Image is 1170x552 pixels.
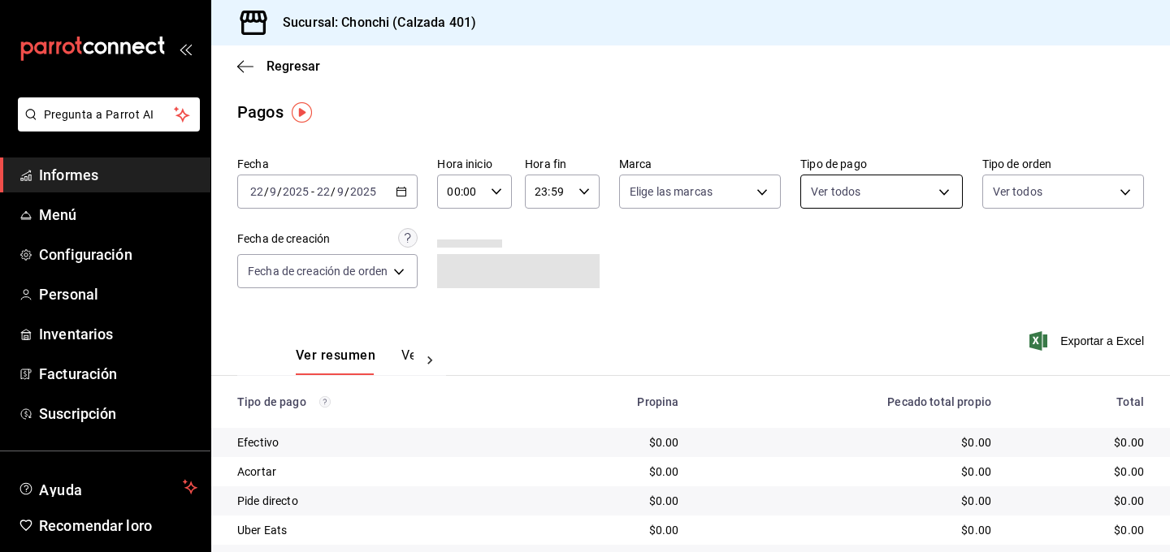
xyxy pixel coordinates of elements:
[11,118,200,135] a: Pregunta a Parrot AI
[630,185,713,198] font: Elige las marcas
[336,185,344,198] input: --
[292,102,312,123] img: Marcador de información sobre herramientas
[619,157,652,170] font: Marca
[331,185,336,198] font: /
[237,465,276,478] font: Acortar
[649,524,679,537] font: $0.00
[269,185,277,198] input: --
[961,465,991,478] font: $0.00
[1114,436,1144,449] font: $0.00
[44,108,154,121] font: Pregunta a Parrot AI
[237,395,306,408] font: Tipo de pago
[319,396,331,408] svg: Los pagos realizados con Pay y otras terminales son montos brutos.
[437,157,492,170] font: Hora inicio
[401,347,462,363] font: Ver pagos
[316,185,331,198] input: --
[344,185,349,198] font: /
[282,185,310,198] input: ----
[39,365,117,382] font: Facturación
[237,436,279,449] font: Efectivo
[264,185,269,198] font: /
[249,185,264,198] input: --
[277,185,282,198] font: /
[993,185,1042,198] font: Ver todos
[266,58,320,74] font: Regresar
[39,246,132,263] font: Configuración
[18,97,200,132] button: Pregunta a Parrot AI
[179,42,192,55] button: abrir_cajón_menú
[237,157,269,170] font: Fecha
[237,524,287,537] font: Uber Eats
[961,524,991,537] font: $0.00
[237,494,298,507] font: Pide directo
[811,185,860,198] font: Ver todos
[800,157,867,170] font: Tipo de pago
[39,166,98,183] font: Informes
[1060,334,1144,347] font: Exportar a Excel
[296,347,375,363] font: Ver resumen
[961,436,991,449] font: $0.00
[982,157,1052,170] font: Tipo de orden
[649,494,679,507] font: $0.00
[237,58,320,74] button: Regresar
[283,15,476,30] font: Sucursal: Chonchi (Calzada 401)
[39,286,98,303] font: Personal
[637,395,678,408] font: Propina
[39,326,113,343] font: Inventarios
[1114,465,1144,478] font: $0.00
[525,157,566,170] font: Hora fin
[237,232,330,245] font: Fecha de creación
[39,405,116,422] font: Suscripción
[649,436,679,449] font: $0.00
[39,206,77,223] font: Menú
[39,517,152,534] font: Recomendar loro
[248,265,388,278] font: Fecha de creación de orden
[349,185,377,198] input: ----
[887,395,991,408] font: Pecado total propio
[649,465,679,478] font: $0.00
[1116,395,1144,408] font: Total
[39,481,83,498] font: Ayuda
[237,102,284,122] font: Pagos
[1033,331,1144,351] button: Exportar a Excel
[296,347,414,375] div: pestañas de navegación
[1114,494,1144,507] font: $0.00
[961,494,991,507] font: $0.00
[311,185,314,198] font: -
[1114,524,1144,537] font: $0.00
